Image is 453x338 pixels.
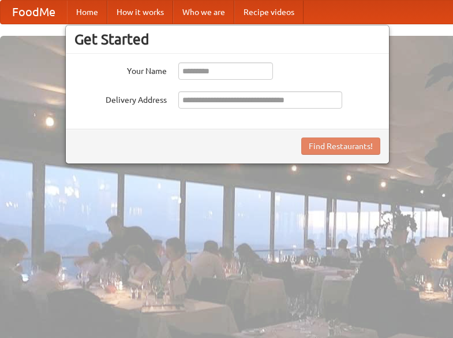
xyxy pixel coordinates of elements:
[301,138,380,155] button: Find Restaurants!
[173,1,234,24] a: Who we are
[107,1,173,24] a: How it works
[67,1,107,24] a: Home
[1,1,67,24] a: FoodMe
[74,62,167,77] label: Your Name
[74,31,380,48] h3: Get Started
[234,1,304,24] a: Recipe videos
[74,91,167,106] label: Delivery Address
